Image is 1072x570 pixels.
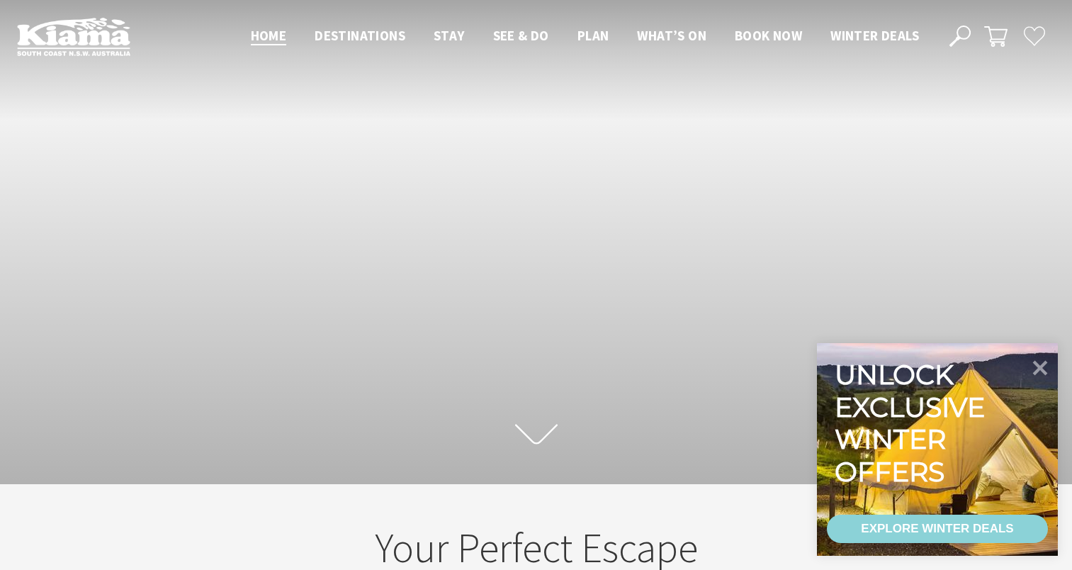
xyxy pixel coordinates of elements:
[577,27,609,44] span: Plan
[493,27,549,44] span: See & Do
[251,27,287,44] span: Home
[17,17,130,56] img: Kiama Logo
[434,27,465,44] span: Stay
[315,27,405,44] span: Destinations
[861,515,1013,543] div: EXPLORE WINTER DEALS
[637,27,706,44] span: What’s On
[827,515,1048,543] a: EXPLORE WINTER DEALS
[835,359,991,488] div: Unlock exclusive winter offers
[237,25,933,48] nav: Main Menu
[830,27,919,44] span: Winter Deals
[735,27,802,44] span: Book now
